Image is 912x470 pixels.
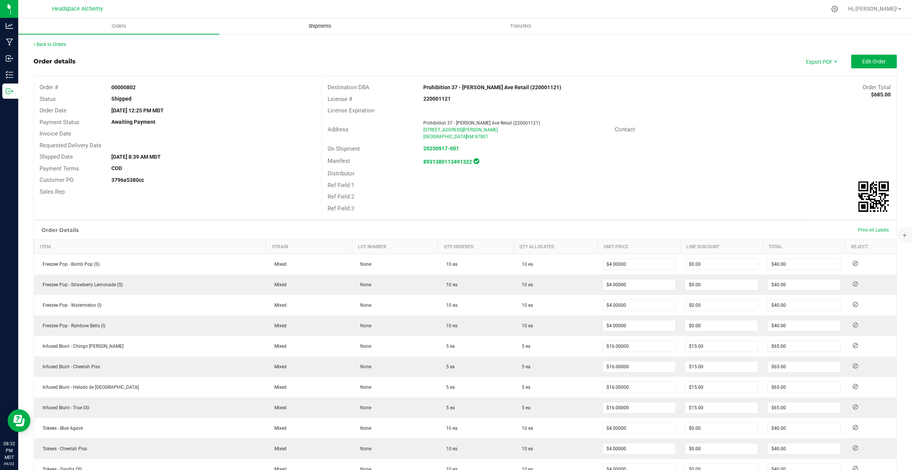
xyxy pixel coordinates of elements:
span: Destination DBA [328,84,369,91]
span: Manifest [328,158,350,164]
a: 20250917-001 [423,145,459,151]
li: Export PDF [798,55,844,68]
span: Tokees - Blue Agave [39,426,83,431]
span: None [356,405,371,410]
div: Manage settings [830,5,839,13]
p: 08:32 PM MDT [3,440,15,461]
span: Mixed [271,446,287,451]
span: 10 ea [442,262,458,267]
span: Mixed [271,323,287,328]
span: Headspace Alchemy [52,6,103,12]
span: Infused Blunt - Cheetah Piss [39,364,100,369]
a: 8931380113491322 [423,159,472,165]
input: 0 [768,402,840,413]
input: 0 [768,300,840,311]
span: Reject Inventory [850,405,861,409]
span: Edit Order [862,58,886,65]
input: 0 [768,259,840,270]
p: 09/22 [3,461,15,467]
input: 0 [685,341,758,352]
span: None [356,262,371,267]
span: Contact [615,126,635,133]
span: Reject Inventory [850,364,861,368]
th: Qty Ordered [438,240,513,254]
span: 5 ea [518,405,530,410]
span: Mixed [271,364,287,369]
span: Mixed [271,282,287,287]
qrcode: 00000802 [858,181,889,212]
iframe: Resource center [8,409,30,432]
inline-svg: Manufacturing [6,38,13,46]
span: None [356,446,371,451]
input: 0 [685,423,758,434]
input: 0 [768,320,840,331]
input: 0 [768,279,840,290]
span: , [465,134,466,139]
input: 0 [603,443,676,454]
span: Customer PO [40,177,73,183]
inline-svg: Analytics [6,22,13,30]
span: 10 ea [518,282,533,287]
span: Freezee Pop - Bomb Pop (S) [39,262,100,267]
input: 0 [768,341,840,352]
span: None [356,364,371,369]
span: None [356,323,371,328]
strong: 00000802 [111,84,136,90]
span: Reject Inventory [850,343,861,348]
span: Transfers [500,23,541,30]
th: Line Discount [680,240,763,254]
input: 0 [603,320,676,331]
span: Order # [40,84,58,91]
span: None [356,282,371,287]
input: 0 [685,382,758,393]
span: Orders [101,23,136,30]
span: 10 ea [518,323,533,328]
span: 5 ea [442,385,455,390]
input: 0 [768,361,840,372]
span: Prohibition 37 - [PERSON_NAME] Ave Retail (220001121) [423,120,540,126]
a: Orders [18,18,219,34]
span: Status [40,96,56,103]
span: None [356,303,371,308]
h1: Order Details [41,227,79,233]
span: Freezee Pop - Rainbow Belts (I) [39,323,105,328]
input: 0 [685,300,758,311]
span: 10 ea [442,282,458,287]
inline-svg: Inventory [6,71,13,79]
input: 0 [603,402,676,413]
span: 10 ea [518,303,533,308]
span: [GEOGRAPHIC_DATA] [423,134,467,139]
input: 0 [685,361,758,372]
input: 0 [603,361,676,372]
span: 10 ea [442,303,458,308]
span: Order Date [40,107,66,114]
a: Back to Orders [33,42,66,47]
span: Mixed [271,303,287,308]
th: Strain [266,240,352,254]
span: Infused Blunt - Chingo [PERSON_NAME] [39,344,123,349]
span: License # [328,96,352,103]
span: 5 ea [518,344,530,349]
input: 0 [603,300,676,311]
span: 10 ea [518,426,533,431]
span: 5 ea [518,385,530,390]
span: Infused Blunt - Helado de [GEOGRAPHIC_DATA] [39,385,139,390]
span: 5 ea [442,364,455,369]
span: Payment Terms [40,165,79,172]
span: Sales Rep [40,188,65,195]
span: [STREET_ADDRESS][PERSON_NAME] [423,127,498,132]
span: Reject Inventory [850,323,861,327]
span: 5 ea [518,364,530,369]
input: 0 [603,382,676,393]
input: 0 [603,279,676,290]
span: Ref Field 2 [328,193,354,200]
span: Reject Inventory [850,282,861,286]
span: Mixed [271,426,287,431]
span: Address [328,126,348,133]
strong: Awaiting Payment [111,119,155,125]
span: 87801 [475,134,488,139]
button: Edit Order [851,55,897,68]
span: Tokees - Cheetah Piss [39,446,87,451]
span: Ref Field 1 [328,182,354,189]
